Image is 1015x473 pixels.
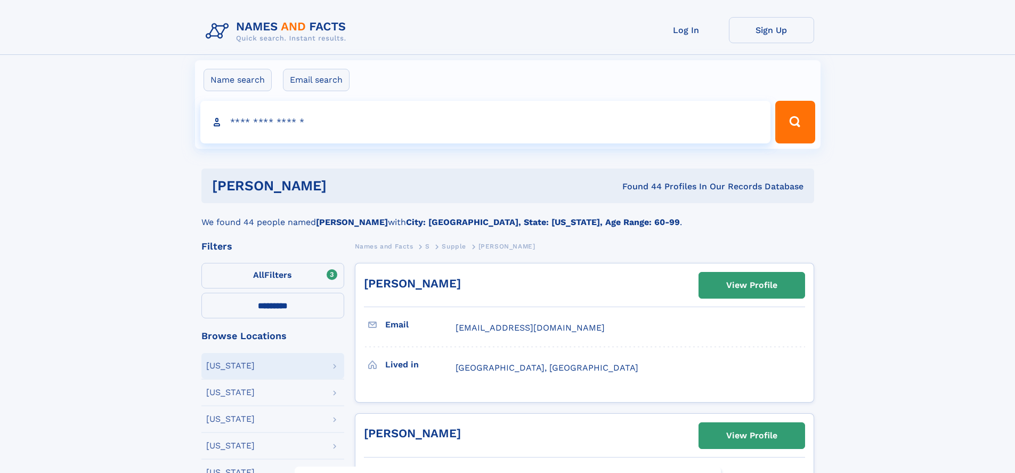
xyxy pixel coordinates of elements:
[699,272,805,298] a: View Profile
[729,17,814,43] a: Sign Up
[456,323,605,333] span: [EMAIL_ADDRESS][DOMAIN_NAME]
[200,101,771,143] input: search input
[364,277,461,290] a: [PERSON_NAME]
[201,242,344,251] div: Filters
[201,331,344,341] div: Browse Locations
[442,243,466,250] span: Supple
[201,263,344,288] label: Filters
[201,17,355,46] img: Logo Names and Facts
[726,423,777,448] div: View Profile
[212,179,475,193] h1: [PERSON_NAME]
[644,17,729,43] a: Log In
[316,217,388,227] b: [PERSON_NAME]
[283,69,350,91] label: Email search
[385,356,456,374] h3: Lived in
[775,101,815,143] button: Search Button
[201,203,814,229] div: We found 44 people named with .
[726,273,777,298] div: View Profile
[425,239,430,253] a: S
[425,243,430,250] span: S
[456,363,638,373] span: [GEOGRAPHIC_DATA], [GEOGRAPHIC_DATA]
[364,427,461,440] a: [PERSON_NAME]
[206,388,255,397] div: [US_STATE]
[355,239,413,253] a: Names and Facts
[206,415,255,423] div: [US_STATE]
[474,181,803,193] div: Found 44 Profiles In Our Records Database
[478,243,535,250] span: [PERSON_NAME]
[253,270,264,280] span: All
[206,362,255,370] div: [US_STATE]
[385,316,456,334] h3: Email
[204,69,272,91] label: Name search
[699,423,805,448] a: View Profile
[206,442,255,450] div: [US_STATE]
[442,239,466,253] a: Supple
[406,217,680,227] b: City: [GEOGRAPHIC_DATA], State: [US_STATE], Age Range: 60-99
